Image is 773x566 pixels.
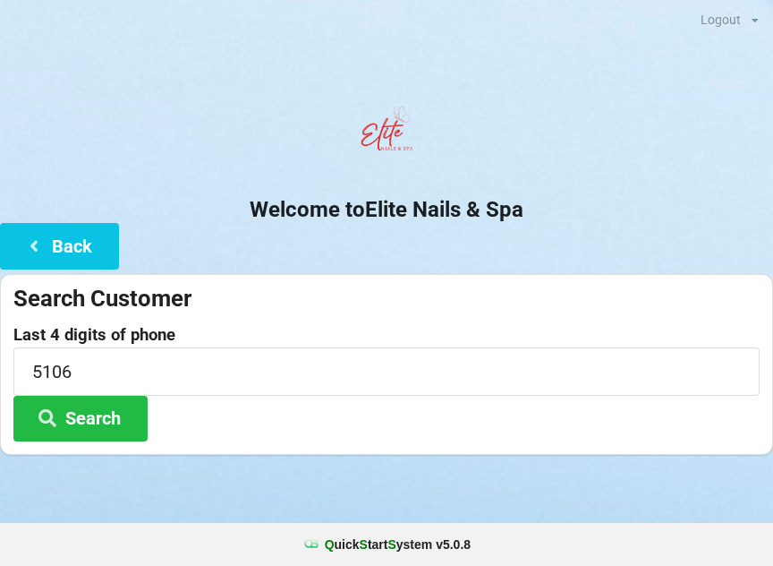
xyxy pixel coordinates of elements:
input: 0000 [13,347,760,395]
div: Logout [701,13,741,26]
span: S [360,537,368,552]
label: Last 4 digits of phone [13,326,760,344]
div: Search Customer [13,284,760,313]
img: favicon.ico [302,536,320,553]
button: Search [13,396,148,442]
img: EliteNailsSpa-Logo1.png [351,98,422,169]
b: uick tart ystem v 5.0.8 [325,536,471,553]
span: S [387,537,395,552]
span: Q [325,537,335,552]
